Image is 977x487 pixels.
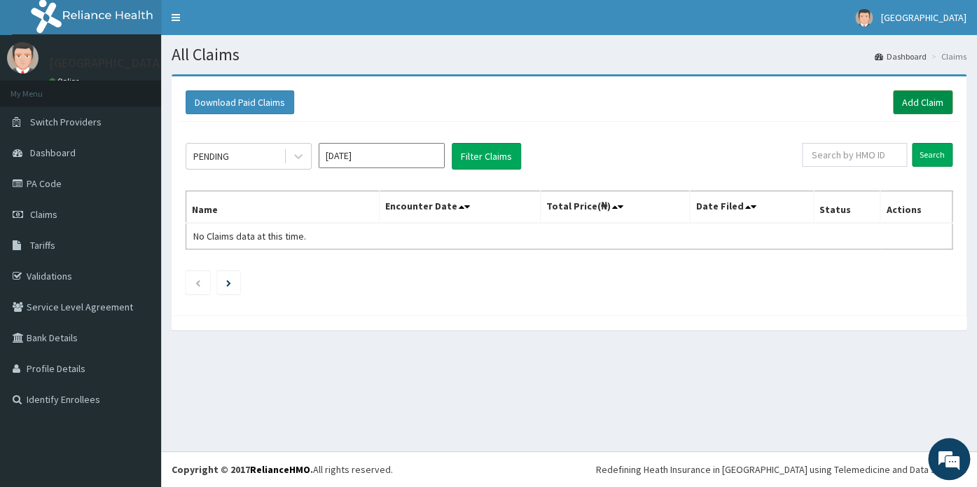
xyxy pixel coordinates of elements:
[690,191,814,224] th: Date Filed
[813,191,880,224] th: Status
[319,143,445,168] input: Select Month and Year
[186,90,294,114] button: Download Paid Claims
[161,451,977,487] footer: All rights reserved.
[186,191,380,224] th: Name
[881,11,966,24] span: [GEOGRAPHIC_DATA]
[875,50,927,62] a: Dashboard
[928,50,966,62] li: Claims
[193,149,229,163] div: PENDING
[172,463,313,476] strong: Copyright © 2017 .
[379,191,540,224] th: Encounter Date
[30,146,76,159] span: Dashboard
[855,9,873,27] img: User Image
[49,76,83,86] a: Online
[540,191,689,224] th: Total Price(₦)
[195,276,201,289] a: Previous page
[49,57,165,69] p: [GEOGRAPHIC_DATA]
[30,239,55,252] span: Tariffs
[172,46,966,64] h1: All Claims
[7,42,39,74] img: User Image
[193,230,306,242] span: No Claims data at this time.
[893,90,952,114] a: Add Claim
[250,463,310,476] a: RelianceHMO
[802,143,907,167] input: Search by HMO ID
[30,208,57,221] span: Claims
[596,462,966,476] div: Redefining Heath Insurance in [GEOGRAPHIC_DATA] using Telemedicine and Data Science!
[30,116,102,128] span: Switch Providers
[880,191,952,224] th: Actions
[452,143,521,170] button: Filter Claims
[912,143,952,167] input: Search
[226,276,231,289] a: Next page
